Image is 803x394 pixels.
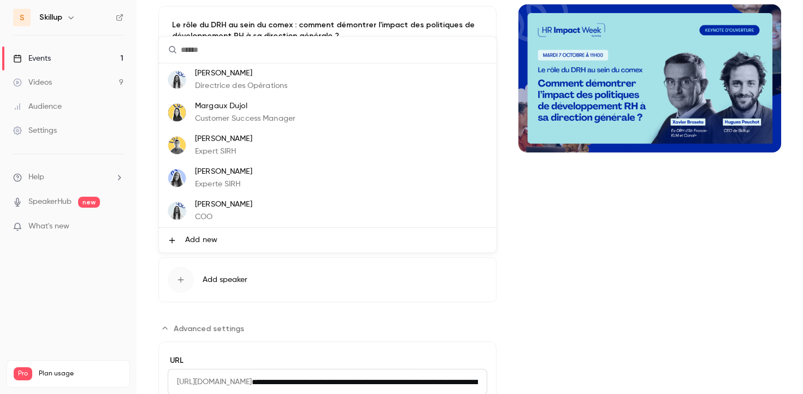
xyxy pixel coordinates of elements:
p: Expert SIRH [195,146,252,157]
img: Margaux Dujol [168,104,186,121]
img: Pauline Chouissa [168,71,186,89]
img: Fanny Hegazy [168,169,186,187]
img: Maxime Duverger [168,137,186,154]
p: Customer Success Manager [195,113,296,125]
p: Experte SIRH [195,179,252,190]
span: Add new [185,234,217,246]
p: [PERSON_NAME] [195,68,287,79]
p: [PERSON_NAME] [195,133,252,145]
p: Directrice des Opérations [195,80,287,92]
p: Margaux Dujol [195,101,296,112]
p: [PERSON_NAME] [195,166,252,178]
p: COO [195,211,252,223]
img: Pauline Katan [168,202,186,220]
p: [PERSON_NAME] [195,199,252,210]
